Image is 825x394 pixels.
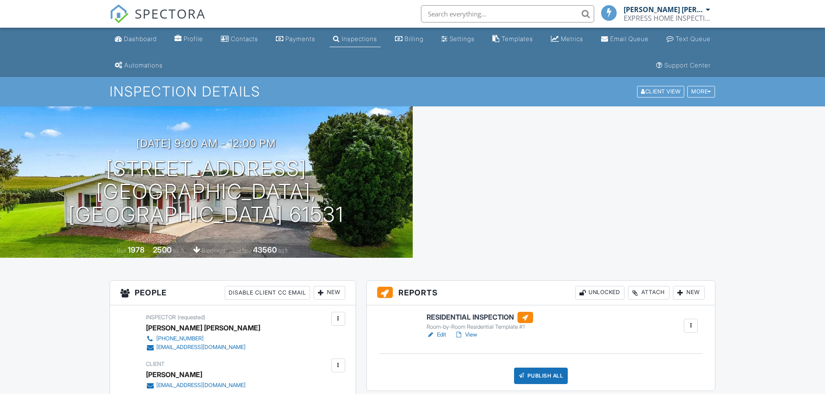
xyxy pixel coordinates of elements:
[110,84,716,99] h1: Inspection Details
[156,344,246,351] div: [EMAIL_ADDRESS][DOMAIN_NAME]
[272,31,319,47] a: Payments
[253,245,277,254] div: 43560
[146,361,165,367] span: Client
[598,31,652,47] a: Email Queue
[427,330,446,339] a: Edit
[610,35,649,42] div: Email Queue
[14,157,399,226] h1: [STREET_ADDRESS] [GEOGRAPHIC_DATA], [GEOGRAPHIC_DATA] 61531
[110,4,129,23] img: The Best Home Inspection Software - Spectora
[202,247,225,254] span: basement
[233,247,252,254] span: Lot Size
[624,5,704,14] div: [PERSON_NAME] [PERSON_NAME]
[427,324,533,330] div: Room-by-Room Residential Template #1
[663,31,714,47] a: Text Queue
[450,35,475,42] div: Settings
[171,31,207,47] a: Company Profile
[575,286,624,300] div: Unlocked
[673,286,705,300] div: New
[637,86,684,98] div: Client View
[110,281,356,305] h3: People
[110,12,206,30] a: SPECTORA
[117,247,126,254] span: Built
[489,31,537,47] a: Templates
[146,321,260,334] div: [PERSON_NAME] [PERSON_NAME]
[330,31,381,47] a: Inspections
[128,245,145,254] div: 1978
[664,61,711,69] div: Support Center
[231,35,258,42] div: Contacts
[676,35,711,42] div: Text Queue
[156,335,204,342] div: [PHONE_NUMBER]
[636,88,686,94] a: Client View
[455,330,477,339] a: View
[146,368,202,381] div: [PERSON_NAME]
[111,58,166,74] a: Automations (Basic)
[146,334,253,343] a: [PHONE_NUMBER]
[342,35,377,42] div: Inspections
[173,247,185,254] span: sq. ft.
[561,35,583,42] div: Metrics
[124,61,163,69] div: Automations
[217,31,262,47] a: Contacts
[153,245,171,254] div: 2500
[178,314,205,320] span: (requested)
[514,368,568,384] div: Publish All
[438,31,478,47] a: Settings
[653,58,714,74] a: Support Center
[427,312,533,323] h6: RESIDENTIAL INSPECTION
[547,31,587,47] a: Metrics
[404,35,424,42] div: Billing
[146,343,253,352] a: [EMAIL_ADDRESS][DOMAIN_NAME]
[225,286,310,300] div: Disable Client CC Email
[687,86,715,98] div: More
[111,31,160,47] a: Dashboard
[391,31,427,47] a: Billing
[421,5,594,22] input: Search everything...
[156,382,246,389] div: [EMAIL_ADDRESS][DOMAIN_NAME]
[136,138,276,149] h3: [DATE] 9:00 am - 12:00 pm
[124,35,157,42] div: Dashboard
[285,35,315,42] div: Payments
[184,35,203,42] div: Profile
[624,14,710,22] div: EXPRESS HOME INSPECTIONS, LLc
[135,4,206,22] span: SPECTORA
[501,35,533,42] div: Templates
[278,247,289,254] span: sq.ft.
[628,286,670,300] div: Attach
[427,312,533,331] a: RESIDENTIAL INSPECTION Room-by-Room Residential Template #1
[367,281,715,305] h3: Reports
[314,286,345,300] div: New
[146,314,176,320] span: Inspector
[146,381,246,390] a: [EMAIL_ADDRESS][DOMAIN_NAME]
